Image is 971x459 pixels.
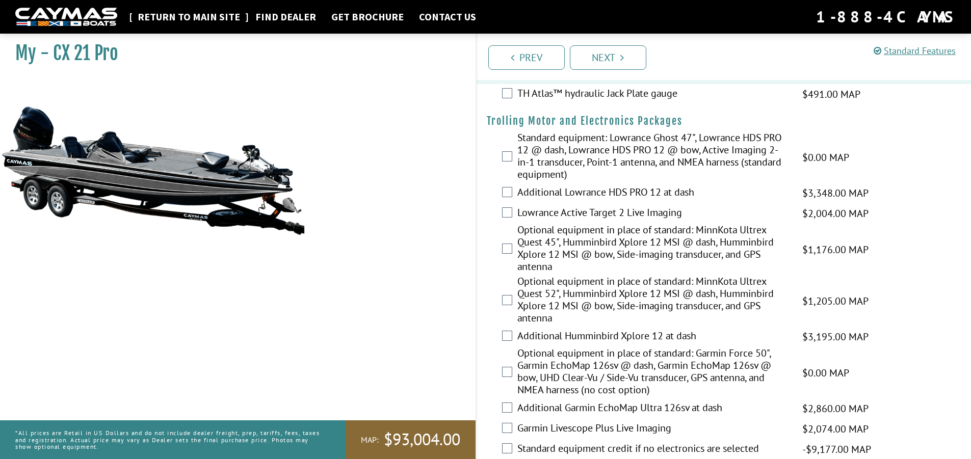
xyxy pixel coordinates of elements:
[517,275,790,327] label: Optional equipment in place of standard: MinnKota Ultrex Quest 52", Humminbird Xplore 12 MSI @ da...
[816,6,956,28] div: 1-888-4CAYMAS
[15,42,450,65] h1: My - CX 21 Pro
[517,186,790,201] label: Additional Lowrance HDS PRO 12 at dash
[15,424,323,455] p: *All prices are Retail in US Dollars and do not include dealer freight, prep, tariffs, fees, taxe...
[802,421,869,437] span: $2,074.00 MAP
[517,87,790,102] label: TH Atlas™ hydraulic Jack Plate gauge
[802,401,869,416] span: $2,860.00 MAP
[15,8,117,26] img: white-logo-c9c8dbefe5ff5ceceb0f0178aa75bf4bb51f6bca0971e226c86eb53dfe498488.png
[384,429,460,450] span: $93,004.00
[517,206,790,221] label: Lowrance Active Target 2 Live Imaging
[517,442,790,457] label: Standard equipment credit if no electronics are selected
[326,10,409,23] a: Get Brochure
[802,293,869,309] span: $1,205.00 MAP
[517,347,790,398] label: Optional equipment in place of standard: Garmin Force 50", Garmin EchoMap 126sv @ dash, Garmin Ec...
[802,442,871,457] span: -$9,177.00 MAP
[517,422,790,437] label: Garmin Livescope Plus Live Imaging
[487,115,961,127] h4: Trolling Motor and Electronics Packages
[874,45,956,57] a: Standard Features
[250,10,321,23] a: Find Dealer
[802,150,849,165] span: $0.00 MAP
[361,435,379,445] span: MAP:
[517,224,790,275] label: Optional equipment in place of standard: MinnKota Ultrex Quest 45", Humminbird Xplore 12 MSI @ da...
[414,10,481,23] a: Contact Us
[802,365,849,381] span: $0.00 MAP
[802,87,860,102] span: $491.00 MAP
[802,185,869,201] span: $3,348.00 MAP
[517,401,790,416] label: Additional Garmin EchoMap Ultra 126sv at dash
[133,10,245,23] a: Return to main site
[570,45,646,70] a: Next
[802,329,869,344] span: $3,195.00 MAP
[488,45,565,70] a: Prev
[802,242,869,257] span: $1,176.00 MAP
[517,131,790,183] label: Standard equipment: Lowrance Ghost 47", Lowrance HDS PRO 12 @ dash, Lowrance HDS PRO 12 @ bow, Ac...
[517,330,790,344] label: Additional Humminbird Xplore 12 at dash
[346,420,476,459] a: MAP:$93,004.00
[802,206,869,221] span: $2,004.00 MAP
